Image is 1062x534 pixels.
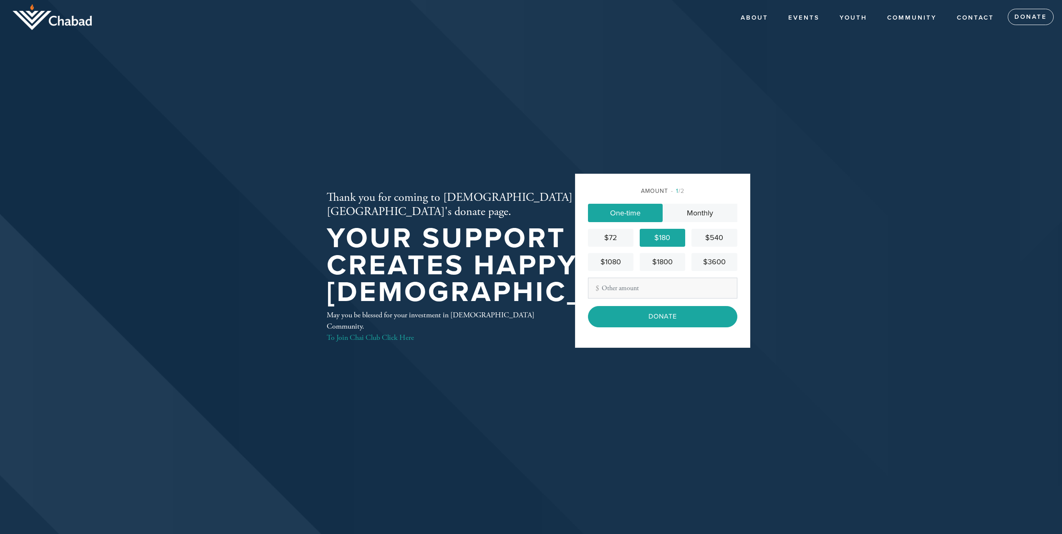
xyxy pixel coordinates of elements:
[591,232,630,243] div: $72
[591,256,630,268] div: $1080
[691,229,737,247] a: $540
[588,204,663,222] a: One-time
[951,10,1000,26] a: Contact
[782,10,826,26] a: Events
[663,204,737,222] a: Monthly
[327,309,548,343] div: May you be blessed for your investment in [DEMOGRAPHIC_DATA] Community.
[643,232,682,243] div: $180
[327,191,685,219] h2: Thank you for coming to [DEMOGRAPHIC_DATA][GEOGRAPHIC_DATA]'s donate page.
[691,253,737,271] a: $3600
[327,225,685,306] h1: Your support creates happy [DEMOGRAPHIC_DATA]!
[695,256,734,268] div: $3600
[588,278,737,299] input: Other amount
[833,10,873,26] a: YOUTH
[671,187,684,195] span: /2
[1008,9,1054,25] a: Donate
[695,232,734,243] div: $540
[643,256,682,268] div: $1800
[640,253,685,271] a: $1800
[588,187,737,195] div: Amount
[588,306,737,327] input: Donate
[734,10,774,26] a: About
[588,229,633,247] a: $72
[327,333,414,342] a: To Join Chai Club Click Here
[640,229,685,247] a: $180
[676,187,679,195] span: 1
[881,10,943,26] a: COMMUNITY
[588,253,633,271] a: $1080
[13,4,92,30] img: logo_half.png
